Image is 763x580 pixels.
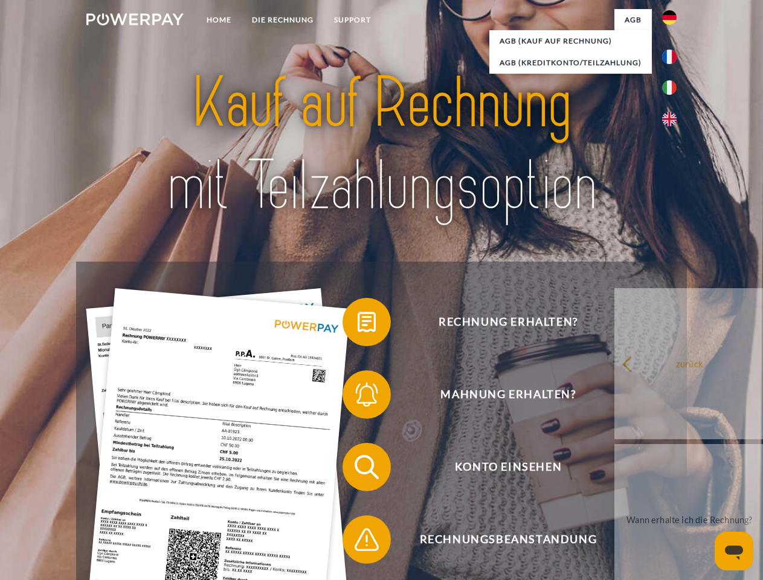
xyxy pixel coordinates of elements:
[352,452,382,482] img: qb_search.svg
[622,511,758,527] div: Wann erhalte ich die Rechnung?
[662,10,677,25] img: de
[242,9,324,31] a: DIE RECHNUNG
[614,9,652,31] a: agb
[489,30,652,52] a: AGB (Kauf auf Rechnung)
[343,370,657,419] button: Mahnung erhalten?
[352,307,382,337] img: qb_bill.svg
[86,13,184,25] img: logo-powerpay-white.svg
[489,52,652,74] a: AGB (Kreditkonto/Teilzahlung)
[360,298,656,346] span: Rechnung erhalten?
[352,379,382,410] img: qb_bell.svg
[360,515,656,564] span: Rechnungsbeanstandung
[662,112,677,126] img: en
[352,524,382,555] img: qb_warning.svg
[343,515,657,564] button: Rechnungsbeanstandung
[196,9,242,31] a: Home
[324,9,381,31] a: SUPPORT
[622,355,758,372] div: zurück
[662,80,677,95] img: it
[360,370,656,419] span: Mahnung erhalten?
[343,443,657,491] button: Konto einsehen
[360,443,656,491] span: Konto einsehen
[115,58,648,231] img: title-powerpay_de.svg
[662,50,677,64] img: fr
[343,298,657,346] button: Rechnung erhalten?
[715,532,753,570] iframe: Schaltfläche zum Öffnen des Messaging-Fensters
